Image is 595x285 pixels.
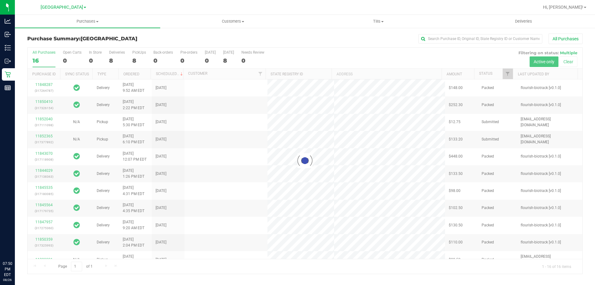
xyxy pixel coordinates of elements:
[160,15,306,28] a: Customers
[5,71,11,78] inline-svg: Retail
[418,34,542,43] input: Search Purchase ID, Original ID, State Registry ID or Customer Name...
[81,36,137,42] span: [GEOGRAPHIC_DATA]
[306,19,451,24] span: Tills
[15,15,160,28] a: Purchases
[161,19,305,24] span: Customers
[507,19,540,24] span: Deliveries
[5,31,11,38] inline-svg: Inbound
[5,58,11,64] inline-svg: Outbound
[543,5,583,10] span: Hi, [PERSON_NAME]!
[306,15,451,28] a: Tills
[549,33,583,44] button: All Purchases
[6,235,25,254] iframe: Resource center
[5,45,11,51] inline-svg: Inventory
[41,5,83,10] span: [GEOGRAPHIC_DATA]
[5,18,11,24] inline-svg: Analytics
[15,19,160,24] span: Purchases
[3,261,12,278] p: 07:50 PM EDT
[3,278,12,282] p: 08/26
[27,36,212,42] h3: Purchase Summary:
[5,85,11,91] inline-svg: Reports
